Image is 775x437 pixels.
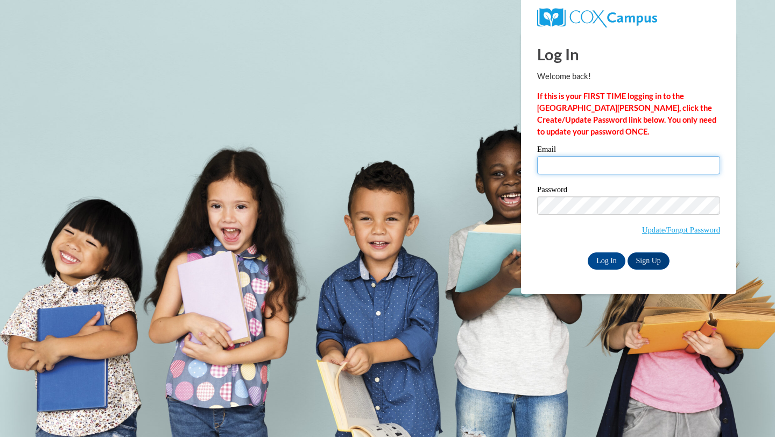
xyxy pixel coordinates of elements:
[642,225,720,234] a: Update/Forgot Password
[537,71,720,82] p: Welcome back!
[588,252,625,270] input: Log In
[537,91,716,136] strong: If this is your FIRST TIME logging in to the [GEOGRAPHIC_DATA][PERSON_NAME], click the Create/Upd...
[537,12,657,22] a: COX Campus
[628,252,670,270] a: Sign Up
[537,43,720,65] h1: Log In
[537,186,720,196] label: Password
[537,145,720,156] label: Email
[537,8,657,27] img: COX Campus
